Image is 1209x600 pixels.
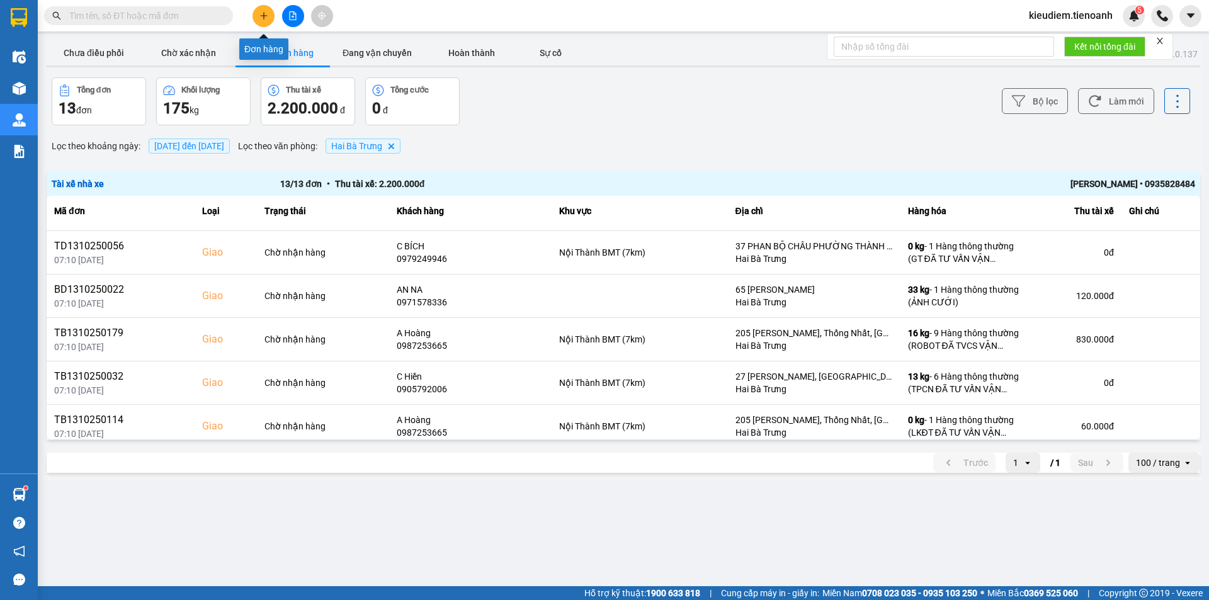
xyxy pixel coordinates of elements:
[908,371,929,382] span: 13 kg
[1034,246,1114,259] div: 0 đ
[1185,10,1196,21] span: caret-down
[834,37,1054,57] input: Nhập số tổng đài
[1155,37,1164,45] span: close
[317,11,326,20] span: aim
[933,453,996,472] button: previous page. current page 1 / 1
[1078,88,1154,114] button: Làm mới
[519,40,582,65] button: Sự cố
[52,139,140,153] span: Lọc theo khoảng ngày :
[908,370,1019,395] div: - 6 Hàng thông thường (TPCN ĐÃ TƯ VẤN VẬN CHUYỂN)
[397,339,543,352] div: 0987253665
[735,383,893,395] div: Hai Bà Trưng
[987,586,1078,600] span: Miền Bắc
[397,252,543,265] div: 0979249946
[288,11,297,20] span: file-add
[264,290,382,302] div: Chờ nhận hàng
[202,375,249,390] div: Giao
[735,414,893,426] div: 205 [PERSON_NAME], Thống Nhất, [GEOGRAPHIC_DATA], [GEOGRAPHIC_DATA]
[908,285,929,295] span: 33 kg
[282,5,304,27] button: file-add
[397,383,543,395] div: 0905792006
[253,5,275,27] button: plus
[59,98,139,118] div: đơn
[822,586,977,600] span: Miền Nam
[13,82,26,95] img: warehouse-icon
[980,591,984,596] span: ⚪️
[264,420,382,433] div: Chờ nhận hàng
[238,139,317,153] span: Lọc theo văn phòng :
[387,142,395,150] svg: Delete
[13,545,25,557] span: notification
[202,245,249,260] div: Giao
[1050,455,1060,470] span: / 1
[261,77,355,125] button: Thu tài xế2.200.000 đ
[268,99,338,117] span: 2.200.000
[54,254,187,266] div: 07:10 [DATE]
[559,376,720,389] div: Nội Thành BMT (7km)
[1087,586,1089,600] span: |
[141,40,236,65] button: Chờ xác nhận
[1136,456,1180,469] div: 100 / trang
[268,98,348,118] div: đ
[181,86,220,94] div: Khối lượng
[163,99,190,117] span: 175
[52,179,104,189] span: Tài xế nhà xe
[735,296,893,308] div: Hai Bà Trưng
[1157,10,1168,21] img: phone-icon
[390,86,429,94] div: Tổng cước
[710,586,712,600] span: |
[1183,458,1193,468] svg: open
[286,86,321,94] div: Thu tài xế
[1137,6,1142,14] span: 5
[1074,40,1135,54] span: Kết nối tổng đài
[202,419,249,434] div: Giao
[1002,88,1068,114] button: Bộ lọc
[1064,37,1145,57] button: Kết nối tổng đài
[311,5,333,27] button: aim
[552,196,728,227] th: Khu vực
[326,139,400,154] span: Hai Bà Trưng , close by backspace
[908,240,1019,265] div: - 1 Hàng thông thường (GT ĐÃ TƯ VẤN VẬN CHUYỂN )
[54,282,187,297] div: BD1310250022
[13,574,25,586] span: message
[1128,10,1140,21] img: icon-new-feature
[13,145,26,158] img: solution-icon
[735,426,893,439] div: Hai Bà Trưng
[202,288,249,303] div: Giao
[195,196,257,227] th: Loại
[52,77,146,125] button: Tổng đơn13đơn
[13,517,25,529] span: question-circle
[397,426,543,439] div: 0987253665
[13,488,26,501] img: warehouse-icon
[54,427,187,440] div: 07:10 [DATE]
[372,98,453,118] div: đ
[13,113,26,127] img: warehouse-icon
[1121,196,1200,227] th: Ghi chú
[54,341,187,353] div: 07:10 [DATE]
[236,40,330,65] button: Chờ nhận hàng
[908,283,1019,308] div: - 1 Hàng thông thường (ẢNH CƯỚI)
[1181,456,1183,469] input: Selected 100 / trang.
[908,415,924,425] span: 0 kg
[721,586,819,600] span: Cung cấp máy in - giấy in:
[149,139,230,154] span: [DATE] đến [DATE]
[54,239,187,254] div: TD1310250056
[397,296,543,308] div: 0971578336
[908,328,929,338] span: 16 kg
[397,327,543,339] div: A Hoàng
[735,339,893,352] div: Hai Bà Trưng
[280,177,737,191] div: 13 / 13 đơn Thu tài xế: 2.200.000 đ
[1024,588,1078,598] strong: 0369 525 060
[1034,203,1114,218] div: Thu tài xế
[1070,453,1123,472] button: next page. current page 1 / 1
[322,179,335,189] span: •
[1034,420,1114,433] div: 60.000 đ
[728,196,900,227] th: Địa chỉ
[424,40,519,65] button: Hoàn thành
[372,99,381,117] span: 0
[330,40,424,65] button: Đang vận chuyển
[13,50,26,64] img: warehouse-icon
[1139,589,1148,597] span: copyright
[397,283,543,296] div: AN NA
[646,588,700,598] strong: 1900 633 818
